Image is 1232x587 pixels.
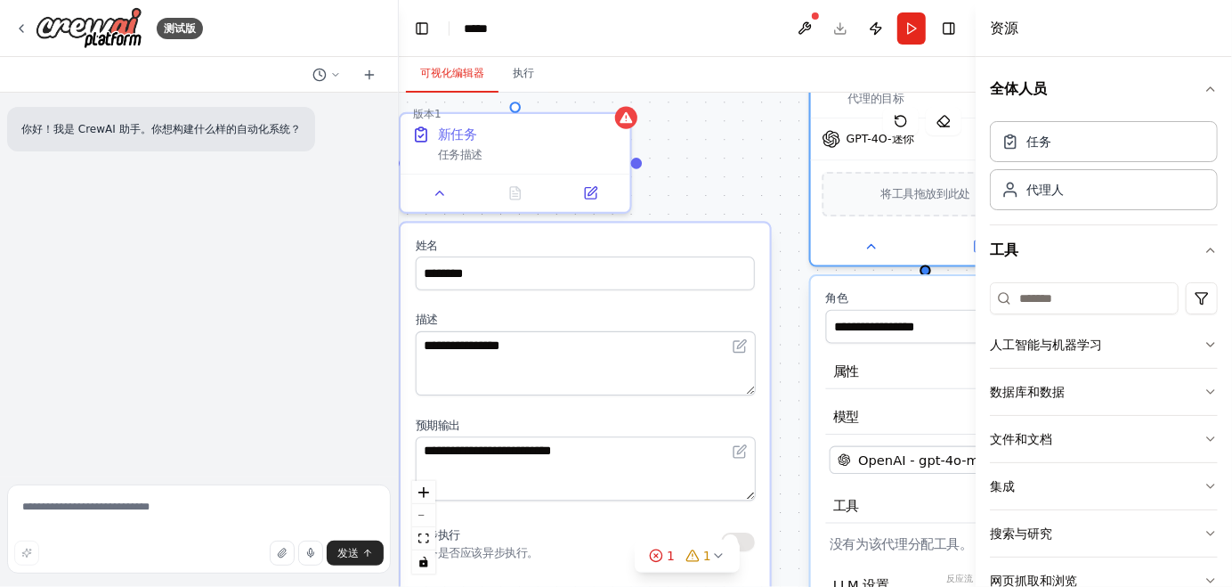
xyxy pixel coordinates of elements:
[270,541,295,566] button: 上传文件
[409,16,434,41] button: 隐藏左侧边栏
[826,355,1165,389] button: 属性
[990,369,1218,415] button: 数据库和数据
[729,335,751,357] button: 在编辑器中打开
[990,241,1018,258] font: 工具
[826,400,1165,435] button: 模型
[413,108,434,120] font: 版本
[990,338,1102,352] font: 人工智能与机器学习
[298,541,323,566] button: 点击说出您的自动化想法
[833,498,859,513] font: 工具
[416,547,539,560] font: 任务是否应该异步执行。
[990,322,1218,368] button: 人工智能与机器学习
[990,114,1218,224] div: 全体人员
[416,529,460,542] font: 异步执行
[729,440,751,462] button: 在编辑器中打开
[558,182,622,204] button: 在侧面板中打开
[990,510,1218,557] button: 搜索与研究
[416,314,438,327] font: 描述
[990,416,1218,462] button: 文件和文档
[880,188,970,201] font: 将工具拖放到此处
[355,64,384,86] button: 开始新聊天
[928,235,1033,257] button: 在侧面板中打开
[990,20,1018,37] font: 资源
[412,481,435,574] div: React Flow 控件
[990,64,1218,114] button: 全体人员
[412,550,435,574] button: 切换交互性
[327,541,384,566] button: 发送
[21,123,301,135] font: 你好！我是 CrewAI 助手。你想构建什么样的自动化系统？
[438,127,477,143] font: 新任务
[420,67,484,79] font: 可视化编辑器
[990,225,1218,275] button: 工具
[946,574,973,583] a: React Flow 归因
[438,149,482,162] font: 任务描述
[464,20,488,37] nav: 面包屑
[990,479,1015,493] font: 集成
[412,504,435,527] button: 缩小
[990,526,1052,541] font: 搜索与研究
[833,364,859,379] font: 属性
[635,540,740,573] button: 11
[1026,183,1064,197] font: 代理人
[412,527,435,550] button: 适合视图
[826,489,1165,524] button: 工具
[830,446,1162,474] button: OpenAI - gpt-4o-mini
[830,536,973,551] font: 没有为该代理分配工具。
[1026,135,1051,149] font: 任务
[412,481,435,504] button: 放大
[848,93,904,106] font: 代理的目标
[416,419,460,432] font: 预期输出
[990,463,1218,510] button: 集成
[809,56,1042,267] div: 代理的目标GPT-4O-迷你将工具拖放到此处角色属性模型OpenAI - gpt-4o-mini工具没有为该代理分配工具。LLM 设置
[990,80,1047,97] font: 全体人员
[164,22,196,35] font: 测试版
[14,541,39,566] button: 改进此提示
[476,182,555,204] button: 无可用输出
[513,67,534,79] font: 执行
[936,16,961,41] button: 隐藏右侧边栏
[847,133,914,146] font: GPT-4O-迷你
[416,239,438,252] font: 姓名
[703,549,711,563] font: 1
[946,574,973,583] font: 反应流
[833,410,859,425] font: 模型
[337,547,359,559] font: 发送
[990,385,1065,399] font: 数据库和数据
[305,64,348,86] button: 切换到上一个聊天
[990,432,1052,446] font: 文件和文档
[826,292,848,306] font: 角色
[667,549,675,563] font: 1
[858,451,994,469] span: OpenAI - gpt-4o-mini
[434,108,442,120] font: 1
[36,7,142,49] img: 标识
